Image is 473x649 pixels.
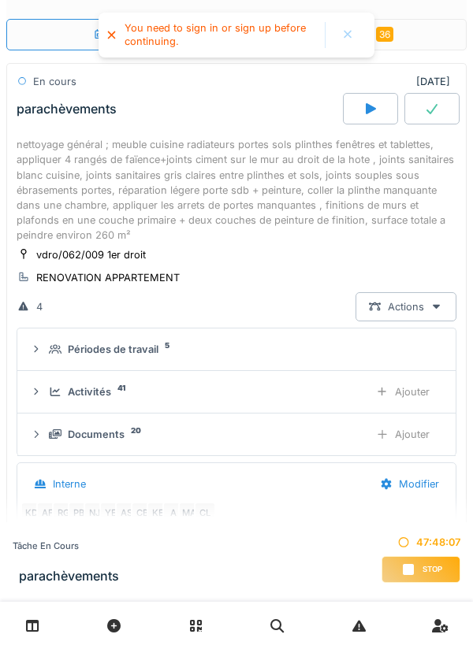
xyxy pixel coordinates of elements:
div: CB [131,502,153,524]
div: AF [36,502,58,524]
div: Modifier [367,469,453,499]
summary: Activités41Ajouter [24,377,449,406]
span: 36 [376,27,393,42]
div: Ajouter [363,420,443,449]
div: NJ [84,502,106,524]
div: 4 [36,299,43,314]
div: vdro/062/009 1er droit [36,247,146,262]
div: CL [194,502,216,524]
summary: Documents20Ajouter [24,420,449,449]
div: YE [99,502,121,524]
div: En cours [33,74,76,89]
div: Interne [53,477,86,491]
div: RENOVATION APPARTEMENT [36,270,180,285]
h3: parachèvements [19,569,119,584]
div: 47:48:07 [382,535,460,550]
summary: Périodes de travail5 [24,335,449,364]
div: Activités [68,384,111,399]
div: Documents [68,427,125,442]
div: Tâche en cours [13,540,119,553]
div: Par jour [93,27,147,42]
div: Actions [356,292,456,321]
span: Stop [423,564,442,575]
div: AS [115,502,137,524]
div: You need to sign in or sign up before continuing. [125,22,317,48]
div: MA [178,502,200,524]
div: KD [20,502,43,524]
div: PB [68,502,90,524]
div: KE [147,502,169,524]
div: Ajouter [363,377,443,406]
div: [DATE] [416,74,456,89]
div: nettoyage général ; meuble cuisine radiateurs portes sols plinthes fenêtres et tablettes, appliqu... [17,137,456,243]
div: parachèvements [17,102,117,117]
div: Périodes de travail [68,342,158,357]
div: RG [52,502,74,524]
div: A [162,502,184,524]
